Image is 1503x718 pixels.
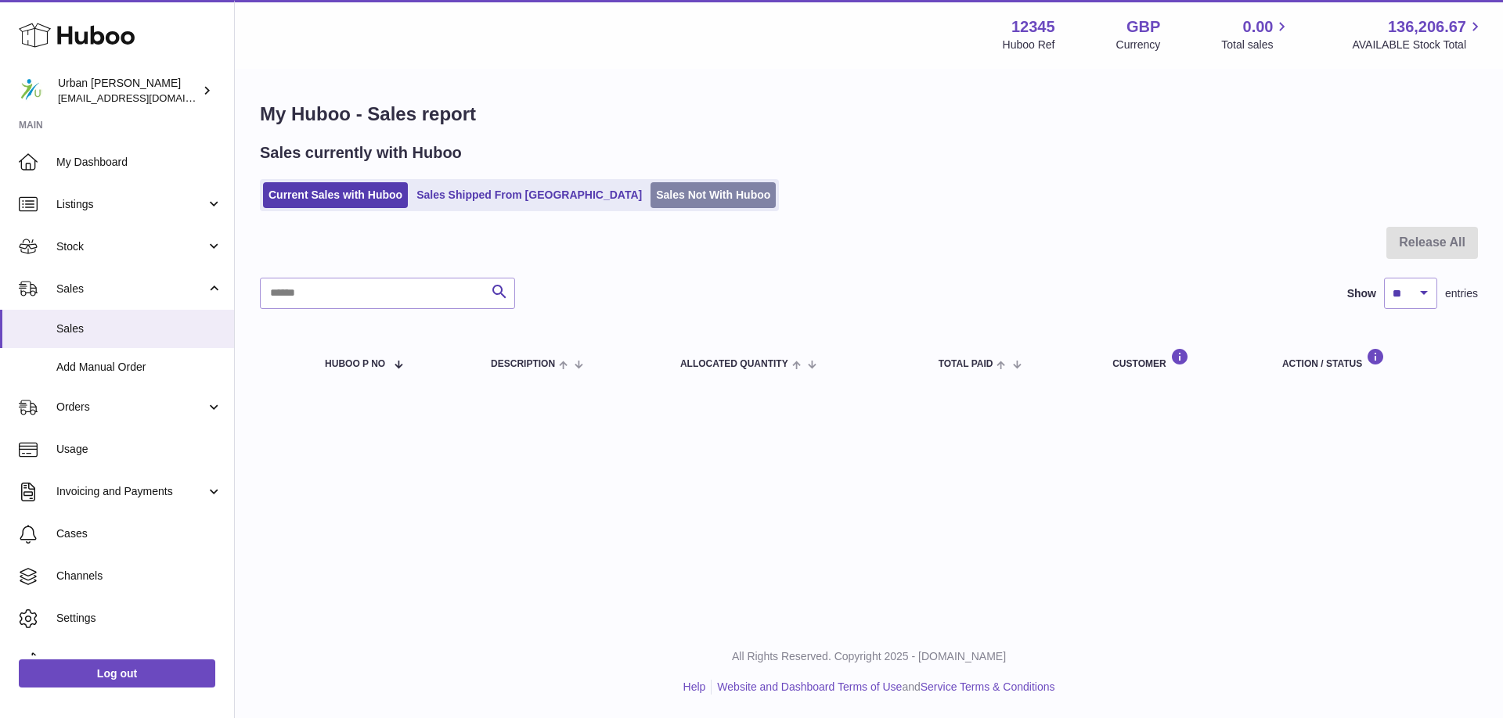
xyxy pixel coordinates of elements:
span: Huboo P no [325,359,385,369]
span: AVAILABLE Stock Total [1352,38,1484,52]
div: Huboo Ref [1003,38,1055,52]
img: orders@urbanpoling.com [19,79,42,102]
span: Description [491,359,555,369]
h2: Sales currently with Huboo [260,142,462,163]
span: [EMAIL_ADDRESS][DOMAIN_NAME] [58,92,230,104]
a: Sales Not With Huboo [651,182,776,208]
div: Urban [PERSON_NAME] [58,76,199,106]
a: Sales Shipped From [GEOGRAPHIC_DATA] [411,182,647,208]
span: Total paid [939,359,993,369]
span: entries [1445,286,1478,301]
a: Service Terms & Conditions [921,680,1055,693]
a: 0.00 Total sales [1221,16,1291,52]
strong: 12345 [1011,16,1055,38]
span: Sales [56,282,206,296]
span: Settings [56,611,222,626]
span: Returns [56,653,222,668]
span: Listings [56,197,206,212]
a: Website and Dashboard Terms of Use [717,680,902,693]
span: ALLOCATED Quantity [680,359,788,369]
span: Usage [56,442,222,457]
span: 0.00 [1243,16,1274,38]
a: Current Sales with Huboo [263,182,408,208]
strong: GBP [1126,16,1160,38]
li: and [712,680,1054,695]
span: My Dashboard [56,155,222,170]
span: Channels [56,569,222,583]
div: Customer [1112,348,1251,369]
span: Stock [56,239,206,254]
span: Add Manual Order [56,360,222,375]
span: Invoicing and Payments [56,484,206,499]
span: Total sales [1221,38,1291,52]
span: Orders [56,400,206,415]
div: Action / Status [1282,348,1462,369]
div: Currency [1116,38,1161,52]
span: 136,206.67 [1388,16,1466,38]
h1: My Huboo - Sales report [260,102,1478,127]
a: Help [683,680,706,693]
a: Log out [19,659,215,687]
span: Sales [56,321,222,336]
p: All Rights Reserved. Copyright 2025 - [DOMAIN_NAME] [247,649,1490,664]
a: 136,206.67 AVAILABLE Stock Total [1352,16,1484,52]
span: Cases [56,526,222,541]
label: Show [1347,286,1376,301]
